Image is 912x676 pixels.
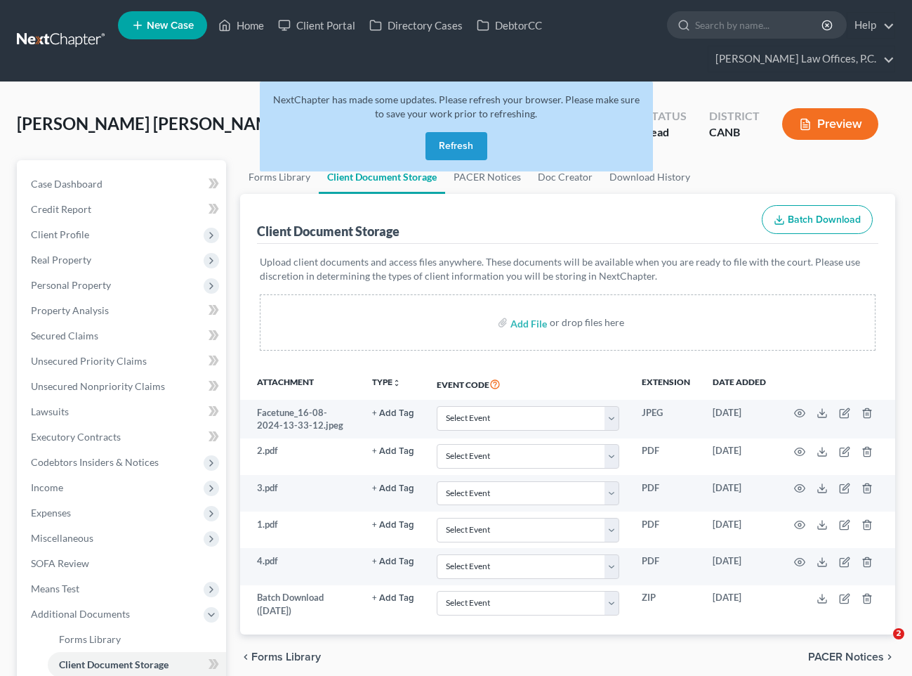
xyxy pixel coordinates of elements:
[31,203,91,215] span: Credit Report
[372,447,414,456] button: + Add Tag
[31,405,69,417] span: Lawsuits
[372,481,414,495] a: + Add Tag
[240,512,361,548] td: 1.pdf
[847,13,894,38] a: Help
[372,484,414,493] button: + Add Tag
[20,298,226,323] a: Property Analysis
[271,13,362,38] a: Client Portal
[31,431,121,443] span: Executory Contracts
[59,658,168,670] span: Client Document Storage
[630,438,701,475] td: PDF
[372,409,414,418] button: + Add Tag
[808,651,884,663] span: PACER Notices
[788,214,861,226] span: Batch Download
[240,160,319,194] a: Forms Library
[31,557,89,569] span: SOFA Review
[31,481,63,493] span: Income
[701,400,777,438] td: [DATE]
[630,585,701,624] td: ZIP
[240,438,361,475] td: 2.pdf
[701,368,777,400] th: Date added
[864,628,898,662] iframe: Intercom live chat
[240,400,361,438] td: Facetune_16-08-2024-13-33-12.jpeg
[31,608,130,620] span: Additional Documents
[31,380,165,392] span: Unsecured Nonpriority Claims
[240,548,361,585] td: 4.pdf
[20,374,226,399] a: Unsecured Nonpriority Claims
[251,651,321,663] span: Forms Library
[425,368,630,400] th: Event Code
[701,585,777,624] td: [DATE]
[425,132,487,160] button: Refresh
[708,46,894,72] a: [PERSON_NAME] Law Offices, P.C.
[372,378,401,387] button: TYPEunfold_more
[240,651,251,663] i: chevron_left
[31,532,93,544] span: Miscellaneous
[372,554,414,568] a: + Add Tag
[240,475,361,512] td: 3.pdf
[48,627,226,652] a: Forms Library
[372,591,414,604] a: + Add Tag
[260,255,875,283] p: Upload client documents and access files anywhere. These documents will be available when you are...
[257,223,399,240] div: Client Document Storage
[630,475,701,512] td: PDF
[630,548,701,585] td: PDF
[709,108,760,124] div: District
[20,399,226,424] a: Lawsuits
[31,178,103,190] span: Case Dashboard
[31,254,91,266] span: Real Property
[709,124,760,141] div: CANB
[701,512,777,548] td: [DATE]
[645,108,687,124] div: Status
[392,379,401,387] i: unfold_more
[808,651,895,663] button: PACER Notices chevron_right
[31,228,89,240] span: Client Profile
[20,197,226,222] a: Credit Report
[147,20,194,31] span: New Case
[893,628,904,639] span: 2
[372,444,414,457] a: + Add Tag
[701,475,777,512] td: [DATE]
[31,330,98,342] span: Secured Claims
[372,518,414,531] a: + Add Tag
[240,585,361,624] td: Batch Download ([DATE])
[59,633,121,645] span: Forms Library
[211,13,271,38] a: Home
[31,583,79,594] span: Means Test
[630,512,701,548] td: PDF
[17,113,286,134] span: [PERSON_NAME] [PERSON_NAME]
[240,651,321,663] button: chevron_left Forms Library
[701,548,777,585] td: [DATE]
[31,456,159,468] span: Codebtors Insiders & Notices
[470,13,549,38] a: DebtorCC
[31,507,71,519] span: Expenses
[20,424,226,450] a: Executory Contracts
[20,323,226,349] a: Secured Claims
[630,400,701,438] td: JPEG
[782,108,878,140] button: Preview
[372,406,414,420] a: + Add Tag
[31,279,111,291] span: Personal Property
[645,124,687,141] div: Lead
[372,557,414,566] button: + Add Tag
[20,171,226,197] a: Case Dashboard
[31,355,147,367] span: Unsecured Priority Claims
[372,521,414,530] button: + Add Tag
[362,13,470,38] a: Directory Cases
[762,205,873,235] button: Batch Download
[20,349,226,374] a: Unsecured Priority Claims
[273,93,640,119] span: NextChapter has made some updates. Please refresh your browser. Please make sure to save your wor...
[20,551,226,576] a: SOFA Review
[372,594,414,603] button: + Add Tag
[630,368,701,400] th: Extension
[701,438,777,475] td: [DATE]
[550,316,624,330] div: or drop files here
[695,12,824,38] input: Search by name...
[240,368,361,400] th: Attachment
[31,304,109,316] span: Property Analysis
